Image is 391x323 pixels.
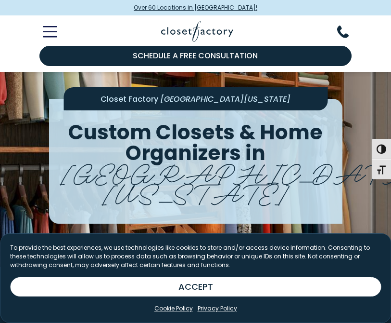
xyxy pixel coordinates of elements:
[161,21,233,42] img: Closet Factory Logo
[68,118,323,167] span: Custom Closets & Home Organizers in
[134,3,257,12] span: Over 60 Locations in [GEOGRAPHIC_DATA]!
[10,277,381,296] button: ACCEPT
[154,304,193,313] a: Cookie Policy
[372,139,391,159] button: Toggle High Contrast
[198,304,237,313] a: Privacy Policy
[101,94,158,105] span: Closet Factory
[372,159,391,179] button: Toggle Font size
[337,26,360,38] button: Phone Number
[39,46,352,66] a: Schedule a Free Consultation
[10,243,381,269] p: To provide the best experiences, we use technologies like cookies to store and/or access device i...
[31,26,57,38] button: Toggle Mobile Menu
[160,94,290,105] span: [GEOGRAPHIC_DATA][US_STATE]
